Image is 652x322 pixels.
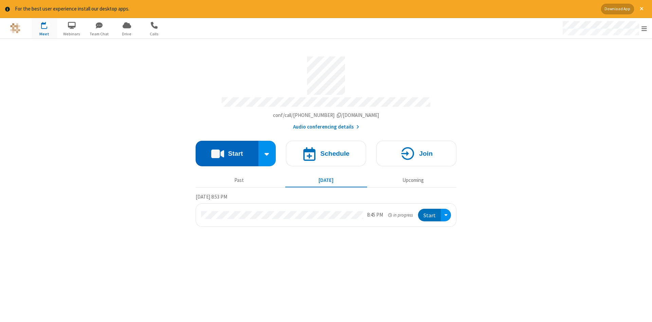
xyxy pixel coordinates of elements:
[228,150,243,157] h4: Start
[196,193,227,200] span: [DATE] 8:53 PM
[293,123,359,131] button: Audio conferencing details
[196,193,456,227] section: Today's Meetings
[2,18,28,38] button: Logo
[636,4,647,14] button: Close alert
[273,112,379,118] span: Copy my meeting room link
[87,31,112,37] span: Team Chat
[196,51,456,131] section: Account details
[372,174,454,187] button: Upcoming
[114,31,140,37] span: Drive
[601,4,634,14] button: Download App
[258,141,276,166] div: Start conference options
[32,31,57,37] span: Meet
[418,209,441,221] button: Start
[10,23,20,33] img: QA Selenium DO NOT DELETE OR CHANGE
[286,141,366,166] button: Schedule
[388,212,413,218] em: in progress
[376,141,456,166] button: Join
[142,31,167,37] span: Calls
[556,18,652,38] div: Open menu
[46,22,50,27] div: 1
[441,209,451,221] div: Open menu
[419,150,433,157] h4: Join
[320,150,349,157] h4: Schedule
[198,174,280,187] button: Past
[285,174,367,187] button: [DATE]
[59,31,85,37] span: Webinars
[273,112,379,119] button: Copy my meeting room linkCopy my meeting room link
[15,5,596,13] div: For the best user experience install our desktop apps.
[196,141,258,166] button: Start
[367,211,383,219] div: 8:45 PM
